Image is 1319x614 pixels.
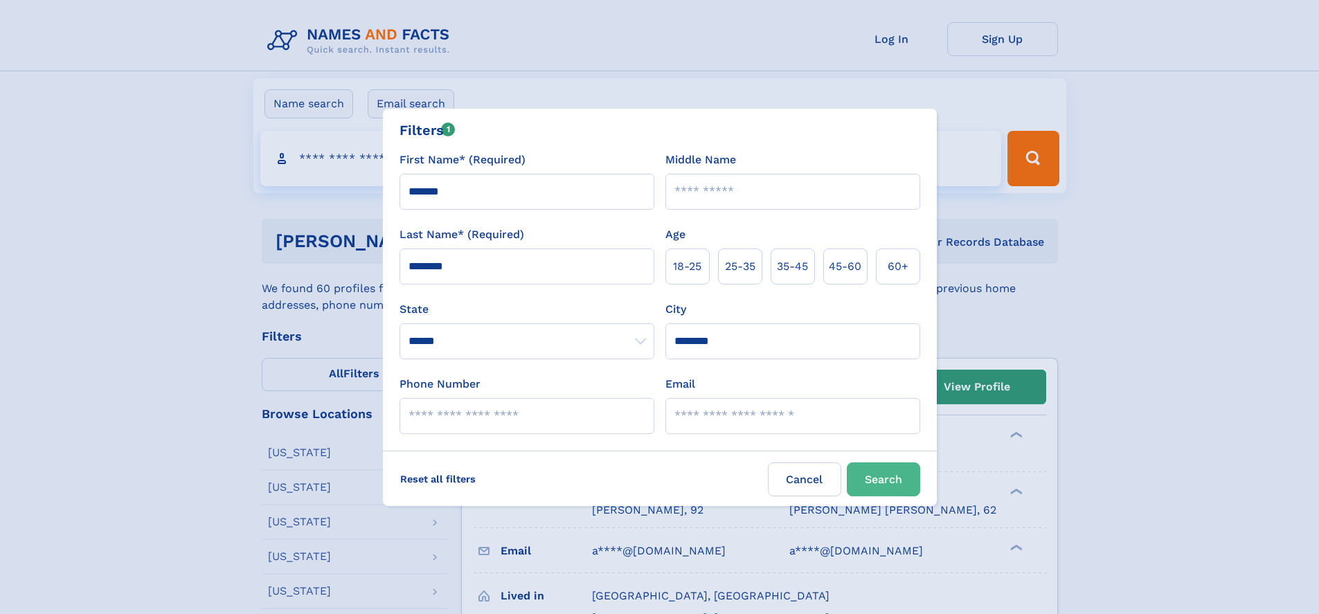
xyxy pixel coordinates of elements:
[665,152,736,168] label: Middle Name
[768,462,841,496] label: Cancel
[400,301,654,318] label: State
[665,226,685,243] label: Age
[673,258,701,275] span: 18‑25
[665,376,695,392] label: Email
[725,258,755,275] span: 25‑35
[391,462,485,496] label: Reset all filters
[400,120,456,141] div: Filters
[847,462,920,496] button: Search
[400,376,481,392] label: Phone Number
[777,258,808,275] span: 35‑45
[400,152,526,168] label: First Name* (Required)
[400,226,524,243] label: Last Name* (Required)
[888,258,908,275] span: 60+
[829,258,861,275] span: 45‑60
[665,301,686,318] label: City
